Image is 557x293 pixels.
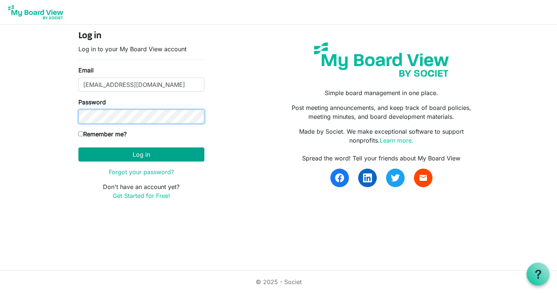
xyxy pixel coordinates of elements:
[363,173,372,182] img: linkedin.svg
[109,168,174,176] a: Forgot your password?
[78,147,204,162] button: Log in
[78,98,106,107] label: Password
[284,103,479,121] p: Post meeting announcements, and keep track of board policies, meeting minutes, and board developm...
[6,3,65,22] img: My Board View Logo
[78,131,83,136] input: Remember me?
[308,37,454,82] img: my-board-view-societ.svg
[78,130,127,139] label: Remember me?
[284,127,479,145] p: Made by Societ. We make exceptional software to support nonprofits.
[380,137,414,144] a: Learn more.
[256,278,302,286] a: © 2025 - Societ
[414,169,433,187] a: email
[391,173,400,182] img: twitter.svg
[284,88,479,97] p: Simple board management in one place.
[419,173,428,182] span: email
[78,45,204,53] p: Log in to your My Board View account
[113,192,170,199] a: Get Started for Free!
[78,66,94,75] label: Email
[78,31,204,42] h4: Log in
[284,154,479,163] div: Spread the word! Tell your friends about My Board View
[78,182,204,200] p: Don't have an account yet?
[335,173,344,182] img: facebook.svg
